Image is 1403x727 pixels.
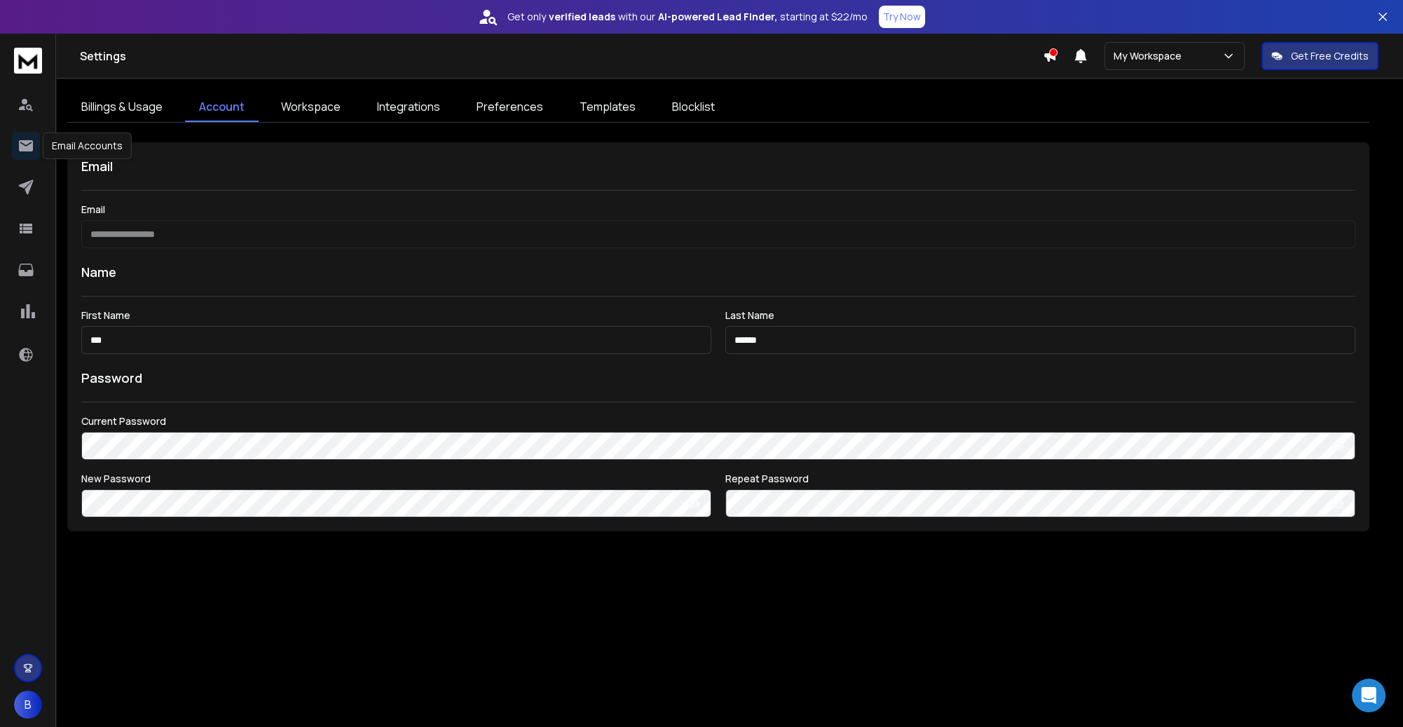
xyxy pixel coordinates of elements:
[81,311,711,320] label: First Name
[549,10,615,24] strong: verified leads
[185,93,259,122] a: Account
[81,205,1355,215] label: Email
[81,368,142,388] h1: Password
[81,156,1355,176] h1: Email
[1261,42,1378,70] button: Get Free Credits
[658,10,777,24] strong: AI-powered Lead Finder,
[566,93,650,122] a: Templates
[67,93,177,122] a: Billings & Usage
[1114,49,1187,63] p: My Workspace
[81,474,711,484] label: New Password
[14,48,42,74] img: logo
[267,93,355,122] a: Workspace
[14,691,42,719] button: B
[363,93,454,122] a: Integrations
[81,262,1355,282] h1: Name
[81,416,1355,426] label: Current Password
[507,10,868,24] p: Get only with our starting at $22/mo
[883,10,921,24] p: Try Now
[1352,679,1385,712] div: Open Intercom Messenger
[879,6,925,28] button: Try Now
[725,474,1355,484] label: Repeat Password
[80,48,1043,64] h1: Settings
[725,311,1355,320] label: Last Name
[1291,49,1369,63] p: Get Free Credits
[43,133,132,159] div: Email Accounts
[463,93,557,122] a: Preferences
[658,93,729,122] a: Blocklist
